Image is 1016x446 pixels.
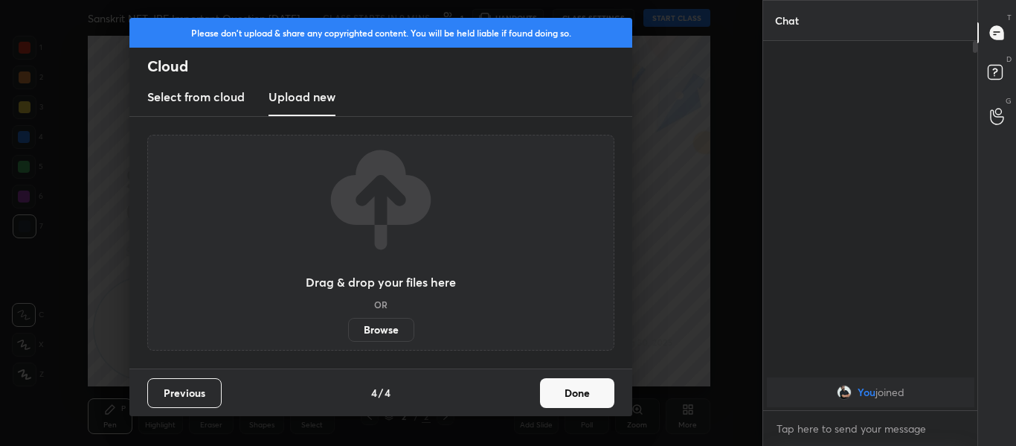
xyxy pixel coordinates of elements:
p: T [1007,12,1012,23]
h4: 4 [385,385,390,401]
div: Please don't upload & share any copyrighted content. You will be held liable if found doing so. [129,18,632,48]
img: 31d6202e24874d09b4432fa15980d6ab.jpg [837,385,852,400]
h3: Upload new [269,88,335,106]
h4: 4 [371,385,377,401]
button: Done [540,378,614,408]
h4: / [379,385,383,401]
h2: Cloud [147,57,632,76]
p: D [1006,54,1012,65]
div: grid [763,375,978,410]
h3: Select from cloud [147,88,245,106]
p: Chat [763,1,811,40]
span: joined [875,386,904,398]
span: You [858,386,875,398]
button: Previous [147,378,222,408]
p: G [1006,95,1012,106]
h5: OR [374,300,388,309]
h3: Drag & drop your files here [306,276,456,288]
